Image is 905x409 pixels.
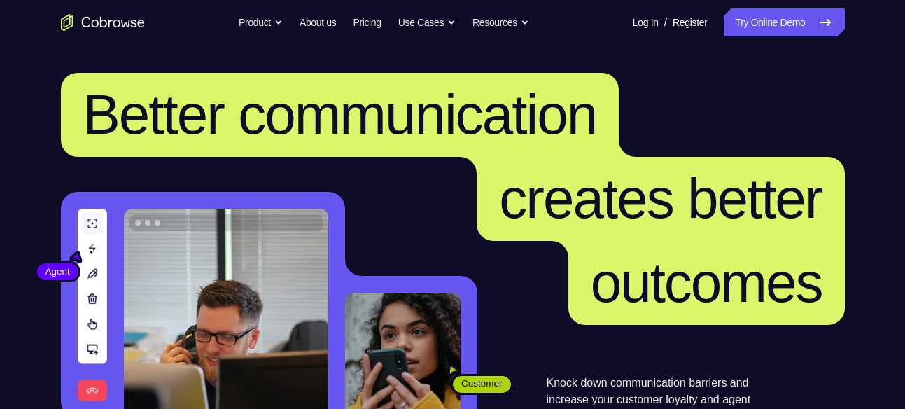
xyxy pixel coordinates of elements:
[61,14,145,31] a: Go to the home page
[499,167,822,230] span: creates better
[633,8,659,36] a: Log In
[724,8,844,36] a: Try Online Demo
[673,8,707,36] a: Register
[353,8,381,36] a: Pricing
[472,8,529,36] button: Resources
[591,251,822,314] span: outcomes
[300,8,336,36] a: About us
[239,8,283,36] button: Product
[83,83,597,146] span: Better communication
[398,8,456,36] button: Use Cases
[664,14,667,31] span: /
